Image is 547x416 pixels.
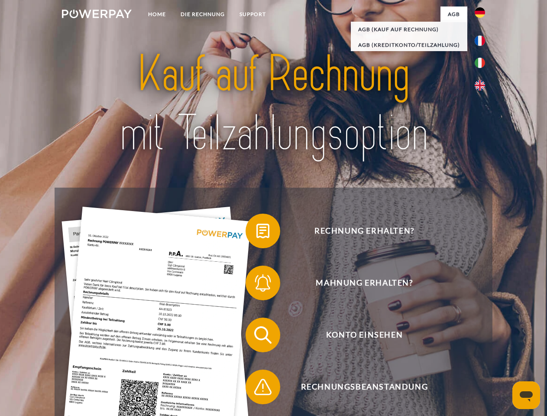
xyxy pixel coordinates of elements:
a: AGB (Kreditkonto/Teilzahlung) [351,37,467,53]
img: title-powerpay_de.svg [83,42,464,166]
span: Rechnungsbeanstandung [258,370,470,404]
img: logo-powerpay-white.svg [62,10,132,18]
button: Mahnung erhalten? [246,266,471,300]
button: Konto einsehen [246,318,471,352]
img: en [475,80,485,91]
button: Rechnungsbeanstandung [246,370,471,404]
img: qb_bill.svg [252,220,274,242]
span: Konto einsehen [258,318,470,352]
a: Home [141,6,173,22]
span: Rechnung erhalten? [258,214,470,248]
img: it [475,58,485,68]
a: SUPPORT [232,6,273,22]
img: qb_bell.svg [252,272,274,294]
button: Rechnung erhalten? [246,214,471,248]
iframe: Schaltfläche zum Öffnen des Messaging-Fensters [512,381,540,409]
a: agb [440,6,467,22]
img: fr [475,36,485,46]
img: qb_search.svg [252,324,274,346]
img: de [475,7,485,18]
a: DIE RECHNUNG [173,6,232,22]
span: Mahnung erhalten? [258,266,470,300]
a: AGB (Kauf auf Rechnung) [351,22,467,37]
img: qb_warning.svg [252,376,274,398]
